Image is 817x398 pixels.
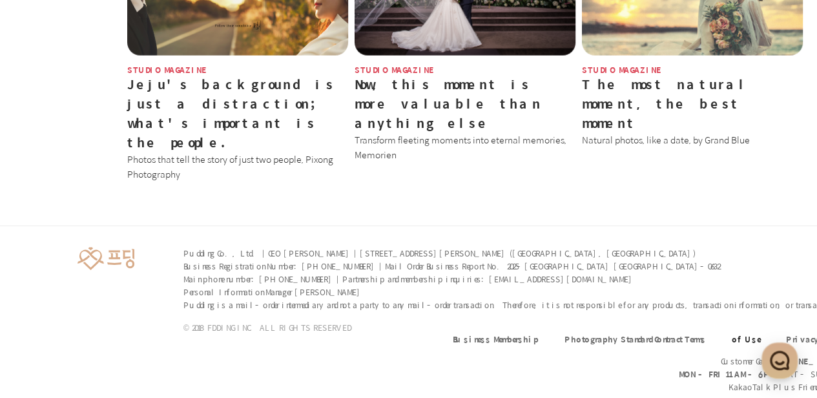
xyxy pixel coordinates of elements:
[183,247,695,259] font: Pudding Co., Ltd. | CEO [PERSON_NAME] | [STREET_ADDRESS][PERSON_NAME] ([GEOGRAPHIC_DATA], [GEOGRA...
[167,287,248,319] a: Settings
[33,306,56,317] span: Home
[582,74,749,132] font: The most natural moment, the best moment
[183,273,634,285] font: Main phone number: [PHONE_NUMBER] | Partnership and membership inquiries: [EMAIL_ADDRESS][DOMAIN_...
[564,333,706,345] a: Photography Standard Contract Terms
[582,64,661,76] font: studio magazine
[107,307,145,317] span: Messages
[355,64,434,76] font: studio magazine
[732,333,760,345] a: of Use
[582,132,750,147] font: Natural photos, like a date, by Grand Blue
[183,322,351,333] font: © 2018 FDDING INC. ALL RIGHTS RESERVED
[4,287,85,319] a: Home
[183,260,719,272] font: Business Registration Number: [PHONE_NUMBER] | Mail Order Business Report No. 2025-[GEOGRAPHIC_DA...
[191,306,223,317] span: Settings
[679,368,775,380] font: MON - FRI 11 AM - 6 PM
[183,286,362,298] font: Personal Information Manager [PERSON_NAME]
[721,355,771,367] font: Customer Center
[85,287,167,319] a: Messages
[127,64,207,76] font: studio magazine
[355,132,566,162] font: Transform fleeting moments into eternal memories, Memorien
[355,74,542,132] font: Now, this moment is more valuable than anything else
[127,152,333,181] font: Photos that tell the story of just two people, Pixong Photography
[127,74,335,152] font: Jeju's background is just a distraction; what's important is the people.
[453,333,539,345] a: Business Membership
